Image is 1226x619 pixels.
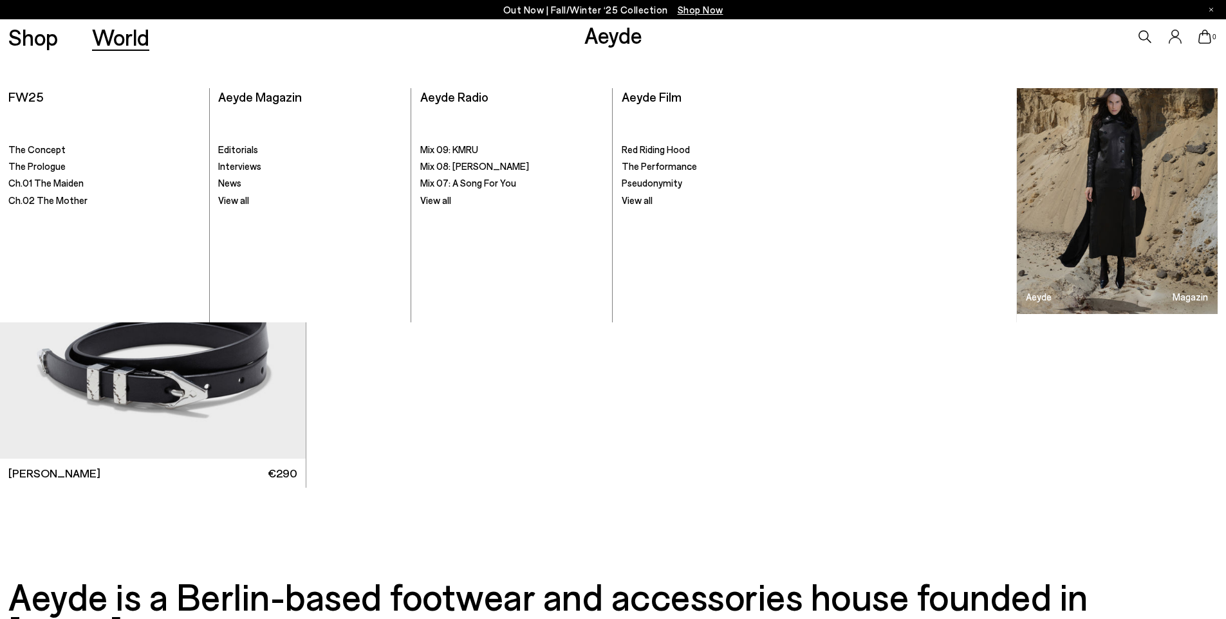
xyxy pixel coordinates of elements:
[8,177,201,190] a: Ch.01 The Maiden
[218,160,402,173] a: Interviews
[420,177,516,189] span: Mix 07: A Song For You
[420,194,604,207] a: View all
[92,26,149,48] a: World
[420,143,478,155] span: Mix 09: KMRU
[268,465,297,481] span: €290
[1026,292,1052,302] h3: Aeyde
[8,160,66,172] span: The Prologue
[1198,30,1211,44] a: 0
[1017,88,1218,314] a: Aeyde Magazin
[503,2,723,18] p: Out Now | Fall/Winter ‘25 Collection
[218,143,258,155] span: Editorials
[622,143,806,156] a: Red Riding Hood
[8,465,100,481] span: [PERSON_NAME]
[420,160,529,172] span: Mix 08: [PERSON_NAME]
[622,194,806,207] a: View all
[1211,33,1218,41] span: 0
[678,4,723,15] span: Navigate to /collections/new-in
[420,160,604,173] a: Mix 08: [PERSON_NAME]
[420,177,604,190] a: Mix 07: A Song For You
[218,143,402,156] a: Editorials
[8,160,201,173] a: The Prologue
[8,194,88,206] span: Ch.02 The Mother
[8,89,44,104] a: FW25
[218,194,249,206] span: View all
[622,177,806,190] a: Pseudonymity
[218,160,261,172] span: Interviews
[622,194,653,206] span: View all
[8,26,58,48] a: Shop
[8,143,201,156] a: The Concept
[420,194,451,206] span: View all
[218,89,302,104] a: Aeyde Magazin
[8,194,201,207] a: Ch.02 The Mother
[1017,88,1218,314] img: ROCHE_PS25_D1_Danielle04_1_5ad3d6fc-07e8-4236-8cdd-f10241b30207_900x.jpg
[1173,292,1208,302] h3: Magazin
[8,177,84,189] span: Ch.01 The Maiden
[8,143,66,155] span: The Concept
[218,194,402,207] a: View all
[218,177,402,190] a: News
[622,177,682,189] span: Pseudonymity
[420,89,488,104] a: Aeyde Radio
[218,177,241,189] span: News
[622,89,682,104] a: Aeyde Film
[622,160,697,172] span: The Performance
[420,143,604,156] a: Mix 09: KMRU
[622,143,690,155] span: Red Riding Hood
[622,160,806,173] a: The Performance
[584,21,642,48] a: Aeyde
